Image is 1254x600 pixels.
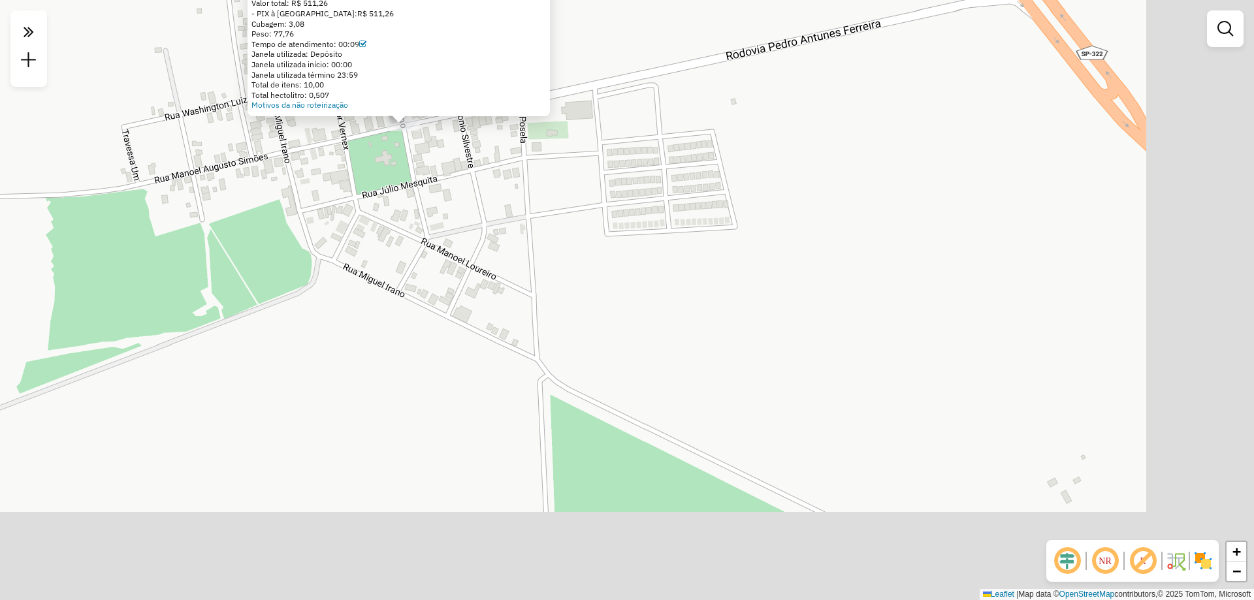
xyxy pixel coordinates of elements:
[1127,545,1159,576] span: Exibir rótulo
[983,590,1014,599] a: Leaflet
[1089,545,1121,576] span: Ocultar NR
[1052,545,1083,576] span: Ocultar deslocamento
[1227,561,1246,581] a: Zoom out
[1212,16,1238,42] a: Exibir filtros
[251,29,546,39] div: Peso: 77,76
[251,70,546,80] div: Janela utilizada término 23:59
[251,8,546,19] div: - PIX à [GEOGRAPHIC_DATA]:
[251,80,546,90] div: Total de itens: 10,00
[1059,590,1115,599] a: OpenStreetMap
[1016,590,1018,599] span: |
[1193,550,1214,571] img: Exibir/Ocultar setores
[251,19,546,29] div: Cubagem: 3,08
[251,49,546,59] div: Janela utilizada: Depósito
[1227,542,1246,561] a: Zoom in
[251,90,546,101] div: Total hectolitro: 0,507
[387,118,420,131] div: Atividade não roteirizada - 49.313.177 LAZARO DE JESUS SILVA
[357,8,394,18] span: R$ 511,26
[1232,563,1241,579] span: −
[251,39,546,50] div: Tempo de atendimento: 00:09
[980,589,1254,600] div: Map data © contributors,© 2025 TomTom, Microsoft
[251,59,546,70] div: Janela utilizada início: 00:00
[16,47,42,76] a: Nova sessão e pesquisa
[359,39,366,49] a: Com service time
[16,18,42,46] em: Clique aqui para maximizar o painel
[251,100,348,110] a: Motivos da não roteirização
[1232,543,1241,560] span: +
[1165,550,1186,571] img: Fluxo de ruas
